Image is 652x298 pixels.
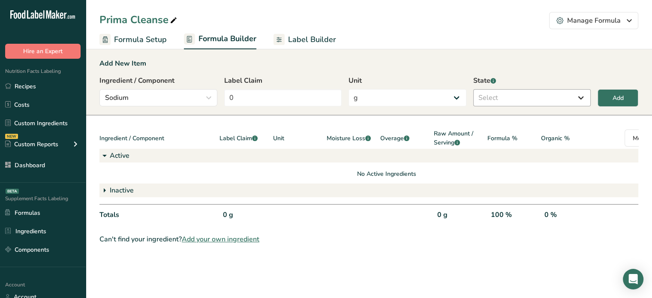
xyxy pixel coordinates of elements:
[556,15,631,26] div: Manage Formula
[219,134,258,143] span: Label Claim
[224,75,342,86] label: Label Claim
[198,33,256,45] span: Formula Builder
[633,134,647,142] span: More
[349,75,466,86] label: Unit
[99,129,215,149] div: Ingredient / Component
[434,210,483,227] div: 0 g
[288,34,336,45] span: Label Builder
[473,75,591,86] label: State
[549,12,638,29] button: Manage Formula
[273,30,336,49] a: Label Builder
[434,129,483,147] span: Raw Amount / Serving
[182,234,259,244] span: Add your own ingredient
[623,269,643,289] div: Open Intercom Messenger
[99,58,638,69] div: Add New Item
[487,210,537,227] div: 100 %
[99,30,167,49] a: Formula Setup
[184,29,256,50] a: Formula Builder
[105,93,129,103] span: Sodium
[380,134,409,143] span: Overage
[5,134,18,139] div: NEW
[327,134,371,143] span: Moisture Loss
[273,129,322,149] div: Unit
[99,75,217,86] label: Ingredient / Component
[114,34,167,45] span: Formula Setup
[5,44,81,59] button: Hire an Expert
[99,210,215,227] div: Totals
[541,129,590,149] div: Organic %
[487,129,537,149] div: Formula %
[99,12,179,27] div: Prima Cleanse
[219,210,269,227] div: 0 g
[6,189,19,194] div: BETA
[613,93,624,102] div: Add
[541,210,590,227] div: 0 %
[99,234,638,244] div: Can't find your ingredient?
[598,89,638,107] button: Add
[99,89,217,106] button: Sodium
[5,140,58,149] div: Custom Reports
